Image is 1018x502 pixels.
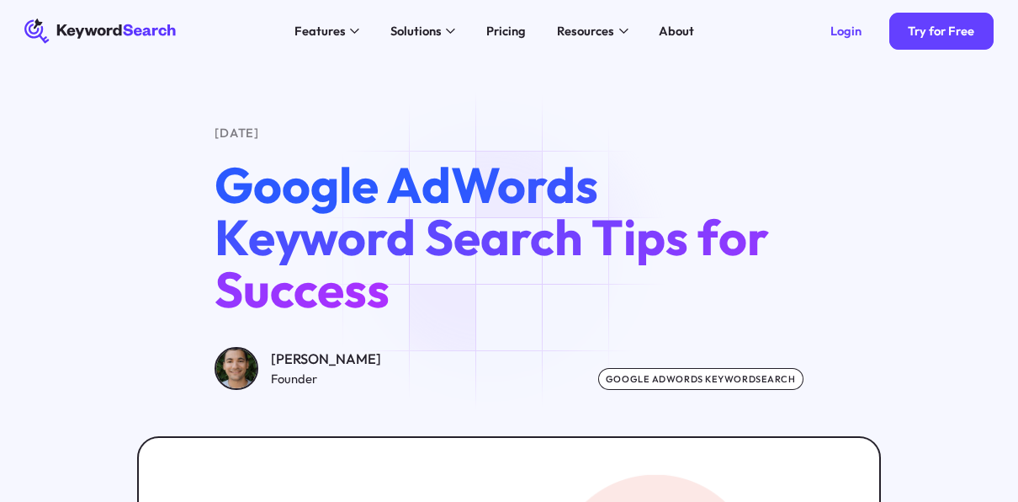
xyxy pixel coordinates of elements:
div: Solutions [390,22,442,40]
div: About [659,22,694,40]
a: About [650,19,703,43]
div: Try for Free [908,24,974,39]
div: Features [294,22,346,40]
span: Google AdWords Keyword Search Tips for Success [215,153,769,321]
div: Pricing [486,22,526,40]
div: Founder [271,370,381,388]
a: Try for Free [889,13,993,50]
div: [PERSON_NAME] [271,348,381,370]
div: Login [830,24,862,39]
a: Login [812,13,880,50]
div: [DATE] [215,124,803,142]
div: Google Adwords KeywordSearch [598,368,803,390]
div: Resources [557,22,614,40]
a: Pricing [477,19,535,43]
